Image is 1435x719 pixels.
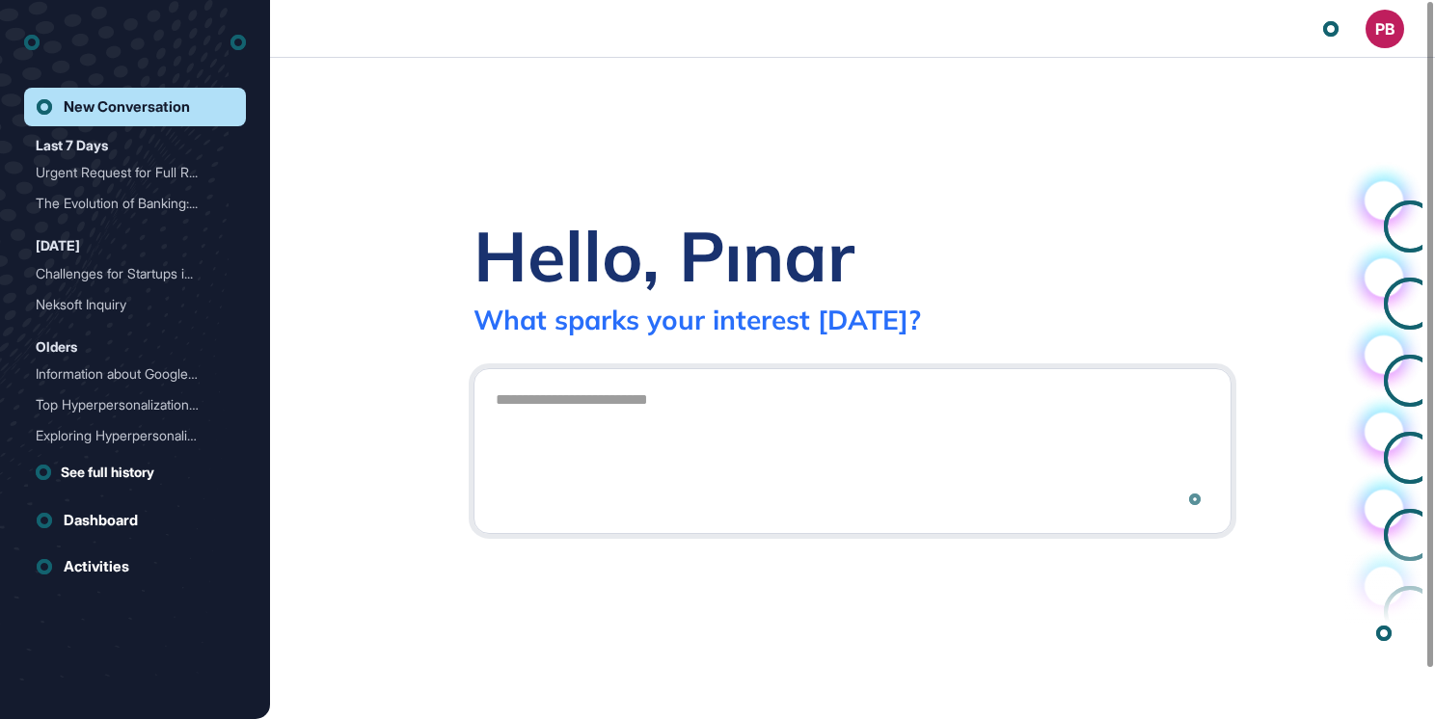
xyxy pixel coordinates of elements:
div: Urgent Request for Full R... [36,157,219,188]
div: The Evolution of Banking: Strategies for Banks to Foster Ecosystems between Corporates and Startups [36,188,234,219]
div: Neksoft Inquiry [36,289,234,320]
a: New Conversation [24,88,246,126]
div: Activities [64,558,129,575]
div: New Conversation [64,98,190,116]
div: Information about Google and its related entities [36,359,234,389]
a: Dashboard [24,501,246,540]
div: Challenges for Startups in Connecting with Corporates [36,258,234,289]
div: entrapeer-logo [24,27,40,58]
div: Exploring Hyperpersonalization in Banking [36,420,234,451]
a: See full history [36,462,246,482]
div: Neksoft Inquiry [36,289,219,320]
div: Last 7 Days [36,134,108,157]
div: What sparks your interest [DATE]? [474,303,921,336]
div: [DATE] [36,234,80,257]
div: Olders [36,335,77,359]
div: Dashboard [64,512,138,529]
div: Information about Google ... [36,359,219,389]
span: See full history [61,462,154,482]
div: Urgent Request for Full Report on Ecosystem Creation Between Banks, Startups, and Corporates [36,157,234,188]
button: PB [1366,10,1404,48]
div: Challenges for Startups i... [36,258,219,289]
div: Top Hyperpersonalization ... [36,389,219,420]
div: Hello, Pınar [474,212,854,299]
a: Activities [24,547,246,586]
div: Top Hyperpersonalization Use Cases in Banking [36,389,234,420]
div: The Evolution of Banking:... [36,188,219,219]
div: Exploring Hyperpersonaliz... [36,420,219,451]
